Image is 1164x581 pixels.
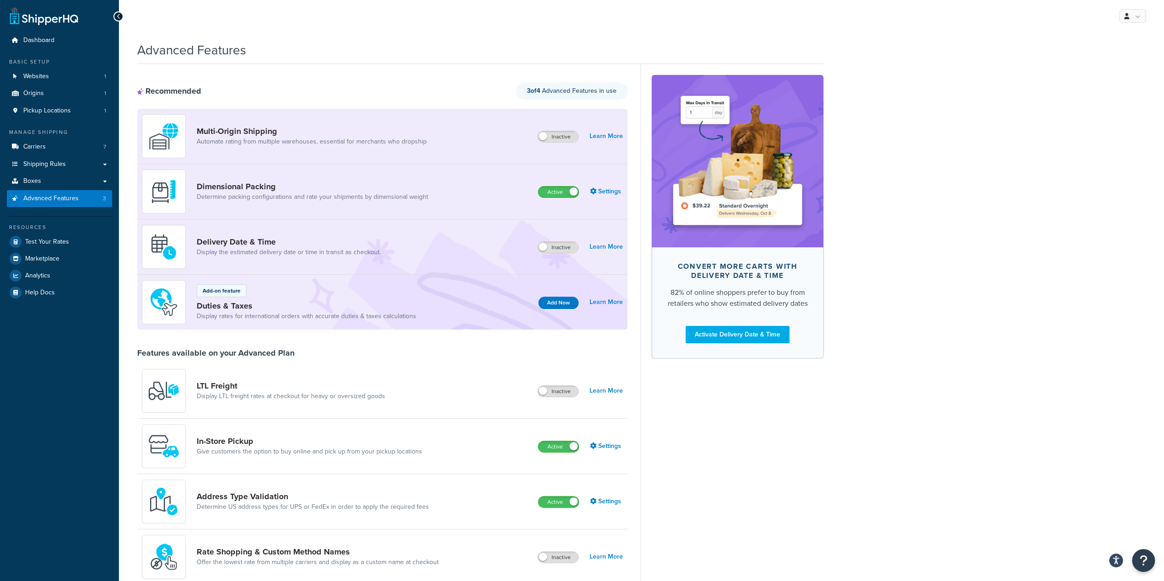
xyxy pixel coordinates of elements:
[7,102,112,119] a: Pickup Locations1
[590,384,623,397] a: Learn More
[590,296,623,309] a: Learn More
[103,143,106,151] span: 7
[666,262,809,280] div: Convert more carts with delivery date & time
[197,237,381,247] a: Delivery Date & Time
[666,287,809,309] div: 82% of online shoppers prefer to buy from retailers who show estimated delivery dates
[197,181,428,192] a: Dimensional Packing
[104,107,106,115] span: 1
[538,187,579,197] label: Active
[148,430,180,462] img: wfgcfpwTIucLEAAAAASUVORK5CYII=
[7,85,112,102] li: Origins
[590,185,623,198] a: Settings
[137,348,295,358] div: Features available on your Advanced Plan
[590,440,623,453] a: Settings
[197,137,427,146] a: Automate rating from multiple warehouses, essential for merchants who dropship
[148,375,180,407] img: y79ZsPf0fXUFUhFXDzUgf+ktZg5F2+ohG75+v3d2s1D9TjoU8PiyCIluIjV41seZevKCRuEjTPPOKHJsQcmKCXGdfprl3L4q7...
[7,234,112,250] a: Test Your Rates
[148,176,180,208] img: DTVBYsAAAAAASUVORK5CYII=
[7,68,112,85] a: Websites1
[7,68,112,85] li: Websites
[148,286,180,318] img: icon-duo-feat-landed-cost-7136b061.png
[197,126,427,136] a: Multi-Origin Shipping
[538,496,579,507] label: Active
[197,502,429,512] a: Determine US address types for UPS or FedEx in order to apply the required fees
[23,143,46,151] span: Carriers
[137,86,201,96] div: Recommended
[7,102,112,119] li: Pickup Locations
[7,190,112,207] a: Advanced Features3
[7,85,112,102] a: Origins1
[1132,549,1155,572] button: Open Resource Center
[686,326,789,343] a: Activate Delivery Date & Time
[197,547,439,557] a: Rate Shopping & Custom Method Names
[148,120,180,152] img: WatD5o0RtDAAAAAElFTkSuQmCC
[527,86,540,96] strong: 3 of 4
[103,195,106,203] span: 3
[203,287,241,295] p: Add-on feature
[538,242,578,253] label: Inactive
[197,301,416,311] a: Duties & Taxes
[197,558,439,567] a: Offer the lowest rate from multiple carriers and display as a custom name at checkout
[7,128,112,136] div: Manage Shipping
[23,73,49,80] span: Websites
[7,58,112,66] div: Basic Setup
[23,107,71,115] span: Pickup Locations
[590,550,623,563] a: Learn More
[7,139,112,155] a: Carriers7
[590,130,623,143] a: Learn More
[7,190,112,207] li: Advanced Features
[7,224,112,231] div: Resources
[23,90,44,97] span: Origins
[197,192,428,202] a: Determine packing configurations and rate your shipments by dimensional weight
[23,195,79,203] span: Advanced Features
[148,485,180,517] img: kIG8fy0lQAAAABJRU5ErkJggg==
[23,160,66,168] span: Shipping Rules
[197,381,385,391] a: LTL Freight
[197,312,416,321] a: Display rates for international orders with accurate duties & taxes calculations
[538,441,579,452] label: Active
[7,267,112,284] a: Analytics
[137,41,246,59] h1: Advanced Features
[197,436,422,446] a: In-Store Pickup
[23,177,41,185] span: Boxes
[25,272,50,280] span: Analytics
[7,284,112,301] a: Help Docs
[7,32,112,49] a: Dashboard
[7,251,112,267] a: Marketplace
[197,248,381,257] a: Display the estimated delivery date or time in transit as checkout.
[104,73,106,80] span: 1
[25,255,59,263] span: Marketplace
[104,90,106,97] span: 1
[148,541,180,573] img: icon-duo-feat-rate-shopping-ecdd8bed.png
[148,231,180,263] img: gfkeb5ejjkALwAAAABJRU5ErkJggg==
[7,156,112,173] a: Shipping Rules
[538,386,578,397] label: Inactive
[590,240,623,253] a: Learn More
[527,86,617,96] span: Advanced Features in use
[197,447,422,456] a: Give customers the option to buy online and pick up from your pickup locations
[590,495,623,508] a: Settings
[7,173,112,190] a: Boxes
[197,491,429,501] a: Address Type Validation
[23,37,54,44] span: Dashboard
[538,552,578,563] label: Inactive
[7,139,112,155] li: Carriers
[538,131,578,142] label: Inactive
[25,289,55,297] span: Help Docs
[538,297,579,309] button: Add Now
[665,89,810,233] img: feature-image-ddt-36eae7f7280da8017bfb280eaccd9c446f90b1fe08728e4019434db127062ab4.png
[197,392,385,401] a: Display LTL freight rates at checkout for heavy or oversized goods
[25,238,69,246] span: Test Your Rates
